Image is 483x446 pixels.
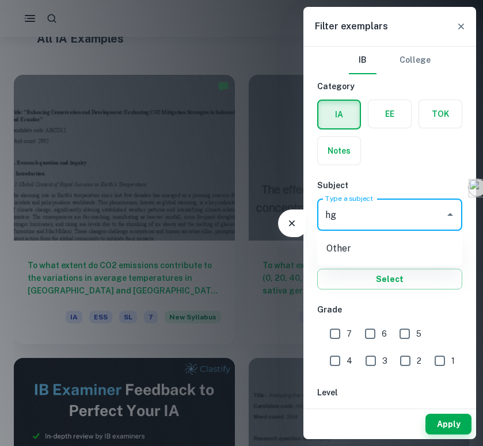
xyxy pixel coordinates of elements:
span: 2 [417,354,421,367]
button: Notes [318,137,360,165]
button: Select [317,269,462,289]
span: 4 [347,354,352,367]
label: Type a subject [325,193,373,203]
span: 7 [347,327,352,340]
button: College [400,47,431,74]
h6: Subject [317,179,462,192]
h6: Level [317,386,462,399]
p: Other [326,239,462,258]
button: EE [368,100,411,128]
span: 6 [382,327,387,340]
button: TOK [419,100,462,128]
h6: Grade [317,303,462,316]
button: Close [442,207,458,223]
button: IA [318,101,360,128]
h6: Filter exemplars [315,20,388,33]
button: Apply [425,414,471,434]
div: Filter type choice [349,47,431,74]
button: IB [349,47,376,74]
h6: Category [317,80,462,93]
button: Filter [280,212,303,235]
span: 3 [382,354,387,367]
span: 1 [451,354,455,367]
span: 5 [416,327,421,340]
